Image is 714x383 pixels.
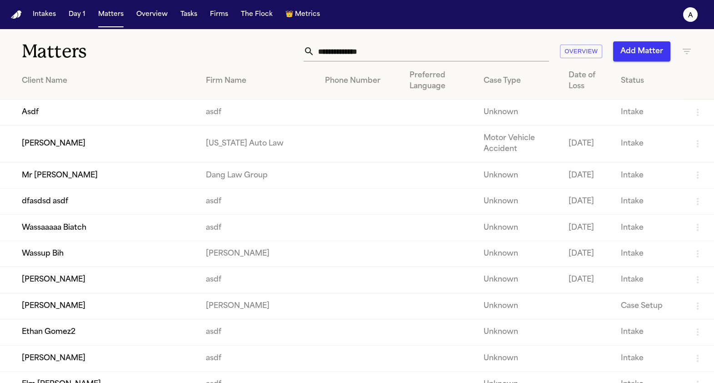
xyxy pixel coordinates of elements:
[561,162,613,188] td: [DATE]
[206,76,310,86] div: Firm Name
[561,267,613,293] td: [DATE]
[476,267,562,293] td: Unknown
[614,293,685,319] td: Case Setup
[569,70,606,92] div: Date of Loss
[199,241,318,267] td: [PERSON_NAME]
[476,319,562,345] td: Unknown
[614,100,685,126] td: Intake
[65,6,89,23] button: Day 1
[614,215,685,241] td: Intake
[621,76,678,86] div: Status
[613,41,670,61] button: Add Matter
[237,6,276,23] button: The Flock
[561,215,613,241] td: [DATE]
[561,126,613,162] td: [DATE]
[614,319,685,345] td: Intake
[199,100,318,126] td: asdf
[560,45,602,59] button: Overview
[614,126,685,162] td: Intake
[476,241,562,267] td: Unknown
[476,126,562,162] td: Motor Vehicle Accident
[614,345,685,371] td: Intake
[476,345,562,371] td: Unknown
[199,162,318,188] td: Dang Law Group
[11,10,22,19] a: Home
[409,70,469,92] div: Preferred Language
[206,6,232,23] button: Firms
[282,6,324,23] button: crownMetrics
[199,126,318,162] td: [US_STATE] Auto Law
[22,40,210,63] h1: Matters
[325,76,395,86] div: Phone Number
[177,6,201,23] button: Tasks
[561,188,613,214] td: [DATE]
[561,241,613,267] td: [DATE]
[614,188,685,214] td: Intake
[476,293,562,319] td: Unknown
[614,267,685,293] td: Intake
[199,345,318,371] td: asdf
[133,6,171,23] button: Overview
[614,162,685,188] td: Intake
[199,188,318,214] td: asdf
[476,215,562,241] td: Unknown
[199,293,318,319] td: [PERSON_NAME]
[95,6,127,23] button: Matters
[29,6,60,23] button: Intakes
[484,76,554,86] div: Case Type
[476,162,562,188] td: Unknown
[11,10,22,19] img: Finch Logo
[614,241,685,267] td: Intake
[199,319,318,345] td: asdf
[22,76,191,86] div: Client Name
[476,100,562,126] td: Unknown
[199,215,318,241] td: asdf
[476,188,562,214] td: Unknown
[199,267,318,293] td: asdf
